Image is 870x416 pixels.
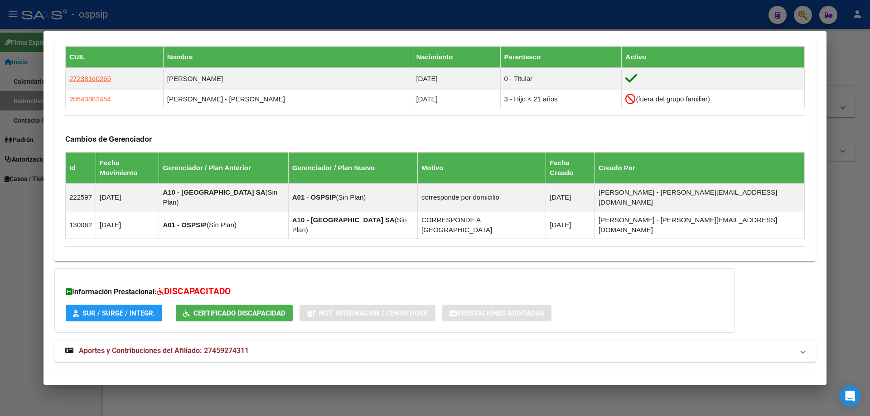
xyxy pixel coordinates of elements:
th: Motivo [418,152,546,183]
span: SUR / SURGE / INTEGR. [82,309,155,317]
span: 20543882454 [69,95,111,103]
td: [DATE] [412,68,500,90]
td: 222597 [66,183,96,211]
th: Parentesco [500,47,622,68]
span: 27238160265 [69,75,111,82]
th: Nacimiento [412,47,500,68]
td: [PERSON_NAME] - [PERSON_NAME][EMAIL_ADDRESS][DOMAIN_NAME] [594,211,804,239]
th: CUIL [66,47,164,68]
td: [DATE] [412,90,500,108]
span: Certificado Discapacidad [193,309,285,317]
td: [DATE] [96,183,159,211]
td: CORRESPONDE A [GEOGRAPHIC_DATA] [418,211,546,239]
th: Gerenciador / Plan Nuevo [288,152,417,183]
td: [DATE] [96,211,159,239]
span: Sin Plan [209,221,234,229]
strong: A10 - [GEOGRAPHIC_DATA] SA [292,216,395,224]
td: 3 - Hijo < 21 años [500,90,622,108]
th: Gerenciador / Plan Anterior [159,152,288,183]
h3: Cambios de Gerenciador [65,134,805,144]
td: ( ) [159,183,288,211]
td: ( ) [159,211,288,239]
strong: A01 - OSPSIP [292,193,336,201]
th: Fecha Movimiento [96,152,159,183]
span: (fuera del grupo familiar) [636,95,710,103]
td: ( ) [288,211,417,239]
td: [PERSON_NAME] [163,68,412,90]
button: Not. Internacion / Censo Hosp. [300,305,435,321]
td: [DATE] [546,211,595,239]
h3: Información Prestacional: [66,285,723,298]
td: 130062 [66,211,96,239]
strong: A01 - OSPSIP [163,221,207,229]
td: ( ) [288,183,417,211]
th: Activo [622,47,805,68]
strong: A10 - [GEOGRAPHIC_DATA] SA [163,188,265,196]
button: Prestaciones Auditadas [442,305,551,321]
button: SUR / SURGE / INTEGR. [66,305,162,321]
th: Creado Por [594,152,804,183]
div: Open Intercom Messenger [839,385,861,407]
th: Fecha Creado [546,152,595,183]
td: [PERSON_NAME] - [PERSON_NAME] [163,90,412,108]
mat-expansion-panel-header: Aportes y Contribuciones del Afiliado: 27459274311 [54,340,816,362]
span: Not. Internacion / Censo Hosp. [319,309,428,317]
th: Id [66,152,96,183]
span: DISCAPACITADO [164,286,231,296]
span: Sin Plan [292,216,407,234]
th: Nombre [163,47,412,68]
td: 0 - Titular [500,68,622,90]
td: corresponde por domicilio [418,183,546,211]
td: [DATE] [546,183,595,211]
button: Certificado Discapacidad [176,305,293,321]
span: Aportes y Contribuciones del Afiliado: 27459274311 [79,346,249,355]
td: [PERSON_NAME] - [PERSON_NAME][EMAIL_ADDRESS][DOMAIN_NAME] [594,183,804,211]
span: Sin Plan [163,188,277,206]
span: Prestaciones Auditadas [457,309,544,317]
mat-expansion-panel-header: Aportes y Contribuciones del Titular: 27238160265 [54,372,816,394]
span: Sin Plan [338,193,363,201]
